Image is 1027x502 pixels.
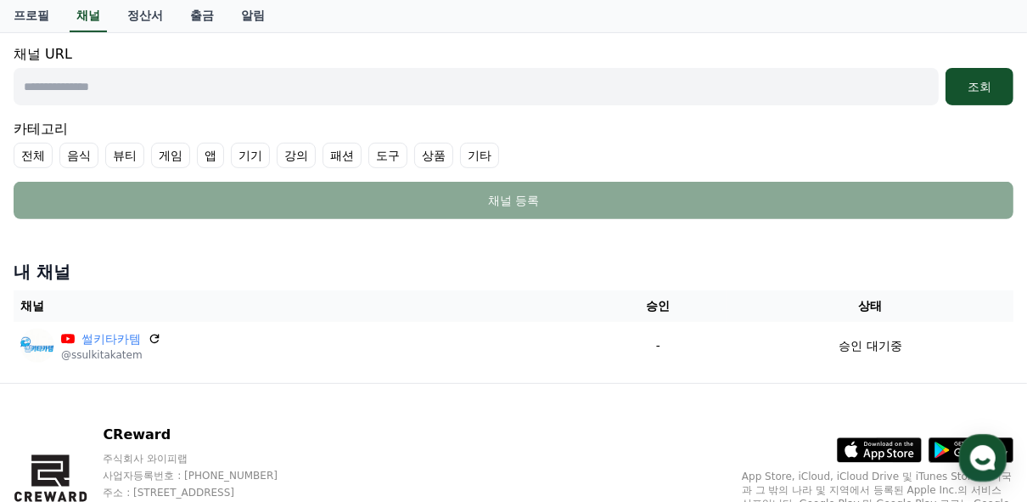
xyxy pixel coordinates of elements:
[61,348,161,362] p: @ssulkitakatem
[105,143,144,168] label: 뷰티
[727,290,1013,322] th: 상태
[20,329,54,363] img: 썰키타카템
[839,337,901,355] p: 승인 대기중
[414,143,453,168] label: 상품
[460,143,499,168] label: 기타
[103,469,310,482] p: 사업자등록번호 : [PHONE_NUMBER]
[151,143,190,168] label: 게임
[103,486,310,499] p: 주소 : [STREET_ADDRESS]
[14,119,1013,168] div: 카테고리
[14,260,1013,284] h4: 내 채널
[952,78,1007,95] div: 조회
[277,143,316,168] label: 강의
[81,330,141,348] a: 썰키타카템
[14,182,1013,219] button: 채널 등록
[262,386,283,400] span: 설정
[103,452,310,465] p: 주식회사 와이피랩
[14,290,588,322] th: 채널
[103,425,310,445] p: CReward
[14,44,1013,105] div: 채널 URL
[14,143,53,168] label: 전체
[53,386,64,400] span: 홈
[59,143,98,168] label: 음식
[112,361,219,403] a: 대화
[231,143,270,168] label: 기기
[946,68,1013,105] button: 조회
[197,143,224,168] label: 앱
[219,361,326,403] a: 설정
[48,192,979,209] div: 채널 등록
[595,337,721,355] p: -
[5,361,112,403] a: 홈
[323,143,362,168] label: 패션
[588,290,727,322] th: 승인
[368,143,407,168] label: 도구
[155,387,176,401] span: 대화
